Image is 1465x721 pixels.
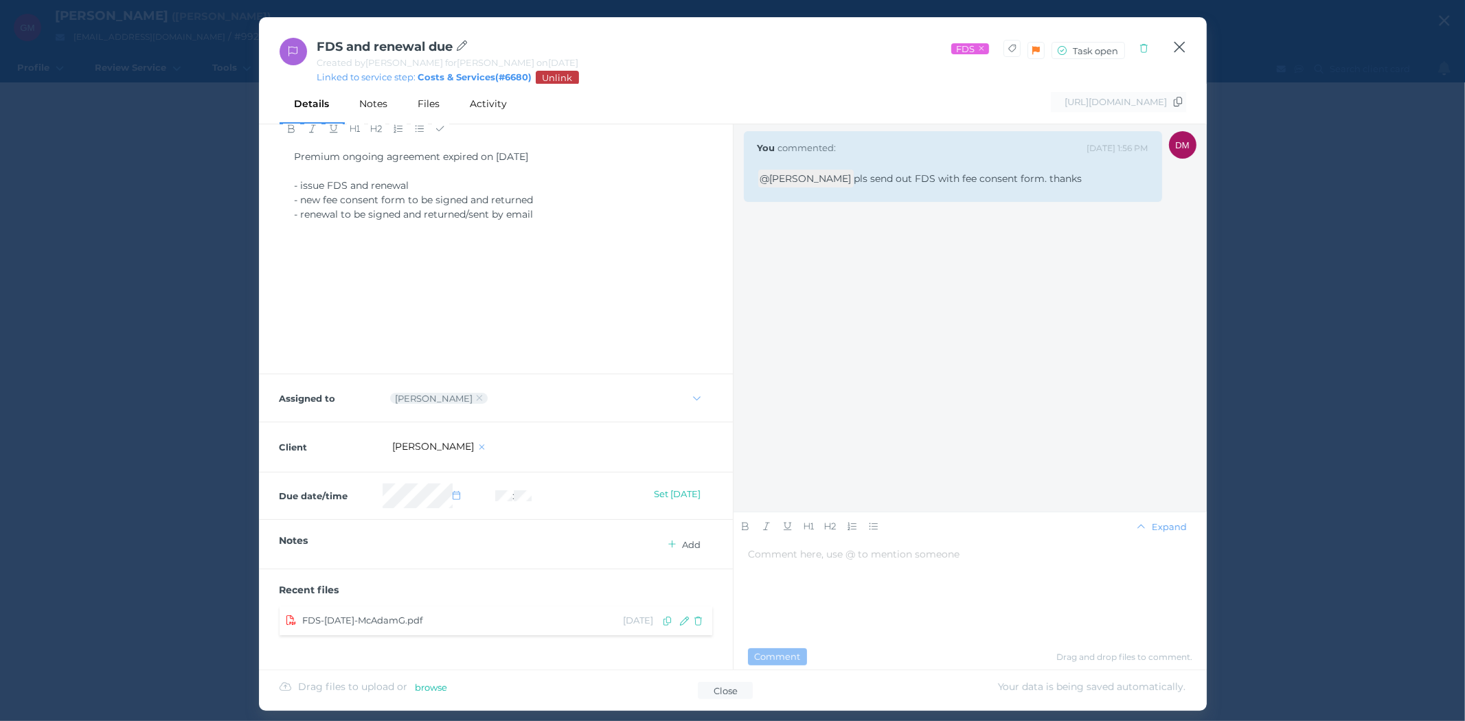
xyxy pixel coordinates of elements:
[317,57,579,68] span: Created by [PERSON_NAME] for [PERSON_NAME] on [DATE]
[280,534,308,547] span: Notes
[280,584,339,596] span: Recent files
[536,71,579,84] button: Unlink
[280,393,383,404] label: Assigned to
[295,194,534,206] span: - new fee consent form to be signed and returned
[661,614,674,628] button: Copy file to client's Documents & Files
[1052,42,1125,59] button: Task open
[648,488,707,499] span: Set [DATE]
[749,651,806,662] span: Comment
[393,440,475,453] a: [PERSON_NAME]
[455,84,523,124] div: Activity
[280,442,383,453] label: Client
[1070,45,1124,56] span: Task open
[295,208,534,220] span: - renewal to be signed and returned/sent by email
[854,172,1082,185] span: pls send out FDS with fee consent form. thanks
[403,84,455,124] div: Files
[1065,96,1167,107] span: [URL][DOMAIN_NAME]
[317,71,418,82] span: Linked to service step:
[770,172,852,185] a: [PERSON_NAME]
[1175,140,1190,150] span: DM
[345,84,403,124] div: Notes
[657,536,712,553] button: Add
[955,43,976,54] span: FDS
[1087,143,1148,153] span: [DATE] 1:56 PM
[758,142,775,153] span: You
[295,150,529,163] span: Premium ongoing agreement expired on [DATE]
[512,490,514,501] span: :
[1131,520,1194,534] button: Expand
[679,539,707,550] span: Add
[418,71,532,82] a: Costs & Services(#6680)
[280,490,383,501] label: Due date/time
[396,393,473,404] div: Tory Richardson
[303,615,423,626] span: FDS-[DATE]-McAdamG.pdf
[1149,521,1193,532] span: Expand
[1057,652,1193,662] span: Drag and drop files to comment.
[644,483,712,504] button: Set [DATE]
[317,39,468,54] span: FDS and renewal due
[778,142,837,153] span: commented:
[624,615,654,626] span: [DATE]
[1169,131,1196,159] div: Dee Molloy
[748,648,807,665] button: Comment
[536,72,578,83] span: Unlink
[758,170,854,187] span: @
[1173,38,1186,56] button: Close
[280,84,345,124] div: Details
[295,179,409,192] span: - issue FDS and renewal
